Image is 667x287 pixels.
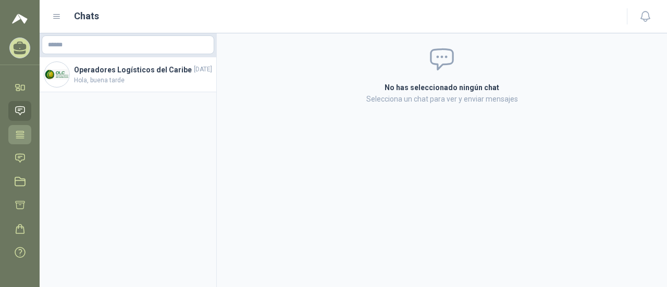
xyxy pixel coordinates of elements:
[74,64,192,76] h4: Operadores Logísticos del Caribe
[44,62,69,87] img: Company Logo
[260,93,624,105] p: Selecciona un chat para ver y enviar mensajes
[194,65,212,74] span: [DATE]
[260,82,624,93] h2: No has seleccionado ningún chat
[12,13,28,25] img: Logo peakr
[40,57,216,92] a: Company LogoOperadores Logísticos del Caribe[DATE]Hola, buena tarde
[74,76,212,85] span: Hola, buena tarde
[74,9,99,23] h1: Chats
